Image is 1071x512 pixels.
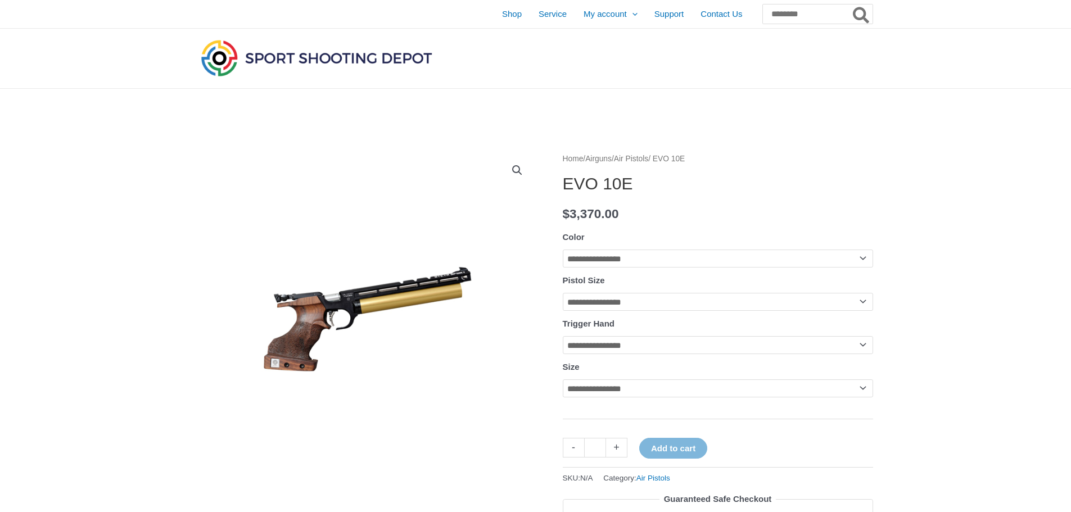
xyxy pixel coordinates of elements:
a: Air Pistols [614,155,648,163]
img: Steyr EVO 10E [198,152,536,489]
label: Pistol Size [563,275,605,285]
h1: EVO 10E [563,174,873,194]
span: N/A [580,474,593,482]
a: - [563,438,584,457]
bdi: 3,370.00 [563,207,619,221]
a: Home [563,155,584,163]
label: Color [563,232,585,242]
legend: Guaranteed Safe Checkout [659,491,776,507]
button: Search [851,4,873,24]
a: View full-screen image gallery [507,160,527,180]
input: Product quantity [584,438,606,457]
a: + [606,438,627,457]
span: Category: [603,471,670,485]
span: $ [563,207,570,221]
label: Size [563,362,580,371]
a: Airguns [585,155,612,163]
span: SKU: [563,471,593,485]
label: Trigger Hand [563,319,615,328]
button: Add to cart [639,438,707,459]
nav: Breadcrumb [563,152,873,166]
a: Air Pistols [636,474,670,482]
img: Sport Shooting Depot [198,37,435,79]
